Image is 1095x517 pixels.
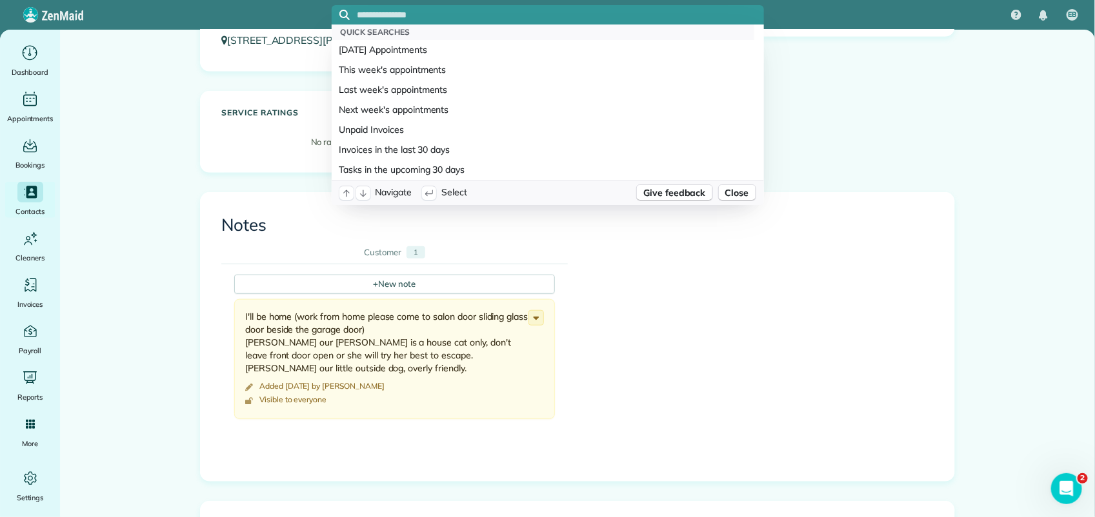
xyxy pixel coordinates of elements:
[5,367,55,404] a: Reports
[245,310,528,375] div: I'll be home (work from home please come to salon door sliding glass door beside the garage door)...
[339,163,465,176] span: Tasks in the upcoming 30 days
[22,437,38,450] span: More
[332,160,754,180] a: Tasks in the upcoming 30 days
[228,136,540,149] p: No ratings from [PERSON_NAME] yet.
[19,344,42,357] span: Payroll
[17,298,43,311] span: Invoices
[725,186,749,199] span: Close
[1051,473,1082,504] iframe: Intercom live chat
[17,391,43,404] span: Reports
[332,10,350,20] button: Focus search
[221,108,547,117] h5: Service ratings
[339,83,448,96] span: Last week's appointments
[341,27,410,37] span: Quick Searches
[332,120,754,140] a: Unpaid Invoices
[339,63,447,76] span: This week's appointments
[718,184,756,201] button: Close
[1069,10,1077,20] span: EB
[332,100,754,120] a: Next week's appointments
[1030,1,1057,30] div: Notifications
[407,246,425,259] div: 1
[339,123,404,136] span: Unpaid Invoices
[339,143,450,156] span: Invoices in the last 30 days
[259,381,385,391] time: Added [DATE] by [PERSON_NAME]
[5,89,55,125] a: Appointments
[332,140,754,160] a: Invoices in the last 30 days
[15,205,45,218] span: Contacts
[5,182,55,218] a: Contacts
[221,34,417,46] a: [STREET_ADDRESS][PERSON_NAME]
[332,40,754,60] a: [DATE] Appointments
[234,275,555,294] div: New note
[441,186,467,200] span: Select
[332,80,754,100] a: Last week's appointments
[332,60,754,80] a: This week's appointments
[643,186,706,199] span: Give feedback
[17,491,44,504] span: Settings
[5,43,55,79] a: Dashboard
[259,395,326,405] div: Visible to everyone
[5,135,55,171] a: Bookings
[374,278,379,289] span: +
[339,43,427,56] span: [DATE] Appointments
[221,216,934,235] h3: Notes
[339,10,350,20] svg: Focus search
[7,112,54,125] span: Appointments
[15,251,45,264] span: Cleaners
[376,186,412,200] span: Navigate
[5,321,55,357] a: Payroll
[5,468,55,504] a: Settings
[12,66,48,79] span: Dashboard
[636,184,713,201] button: Give feedback
[364,246,401,259] div: Customer
[15,159,45,171] span: Bookings
[5,228,55,264] a: Cleaners
[1078,473,1088,483] span: 2
[339,103,449,116] span: Next week's appointments
[5,275,55,311] a: Invoices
